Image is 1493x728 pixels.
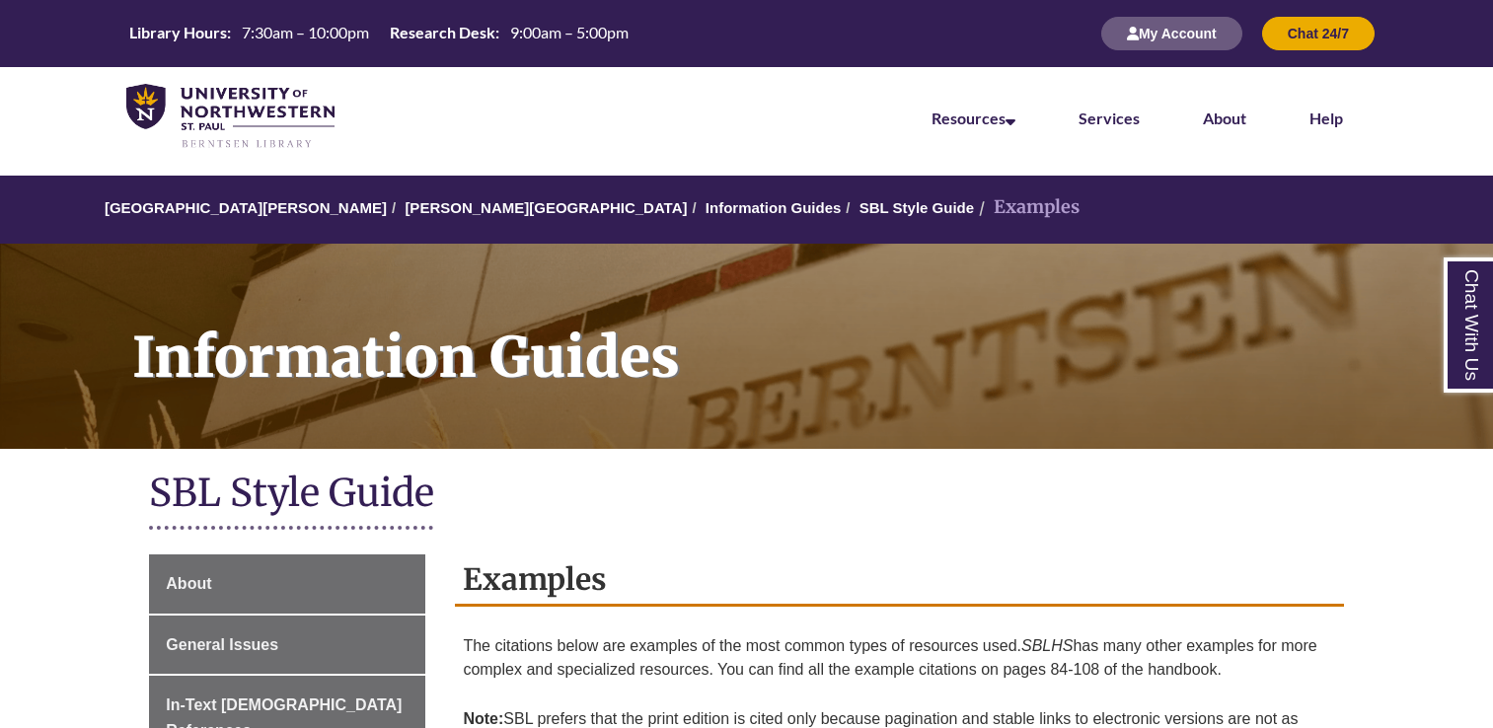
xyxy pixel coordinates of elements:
[1262,17,1375,50] button: Chat 24/7
[859,199,974,216] a: SBL Style Guide
[149,469,1343,521] h1: SBL Style Guide
[166,575,211,592] span: About
[382,22,502,43] th: Research Desk:
[126,84,335,150] img: UNWSP Library Logo
[105,199,387,216] a: [GEOGRAPHIC_DATA][PERSON_NAME]
[463,710,503,727] strong: Note:
[166,636,278,653] span: General Issues
[1021,637,1073,654] em: SBLHS
[932,109,1015,127] a: Resources
[706,199,842,216] a: Information Guides
[1101,17,1242,50] button: My Account
[1101,25,1242,41] a: My Account
[510,23,629,41] span: 9:00am – 5:00pm
[121,22,636,45] a: Hours Today
[1203,109,1246,127] a: About
[1262,25,1375,41] a: Chat 24/7
[974,193,1080,222] li: Examples
[1079,109,1140,127] a: Services
[149,616,425,675] a: General Issues
[111,244,1493,423] h1: Information Guides
[455,554,1343,607] h2: Examples
[405,199,687,216] a: [PERSON_NAME][GEOGRAPHIC_DATA]
[121,22,636,43] table: Hours Today
[149,554,425,614] a: About
[463,626,1335,690] p: The citations below are examples of the most common types of resources used. has many other examp...
[1309,109,1343,127] a: Help
[242,23,369,41] span: 7:30am – 10:00pm
[121,22,234,43] th: Library Hours:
